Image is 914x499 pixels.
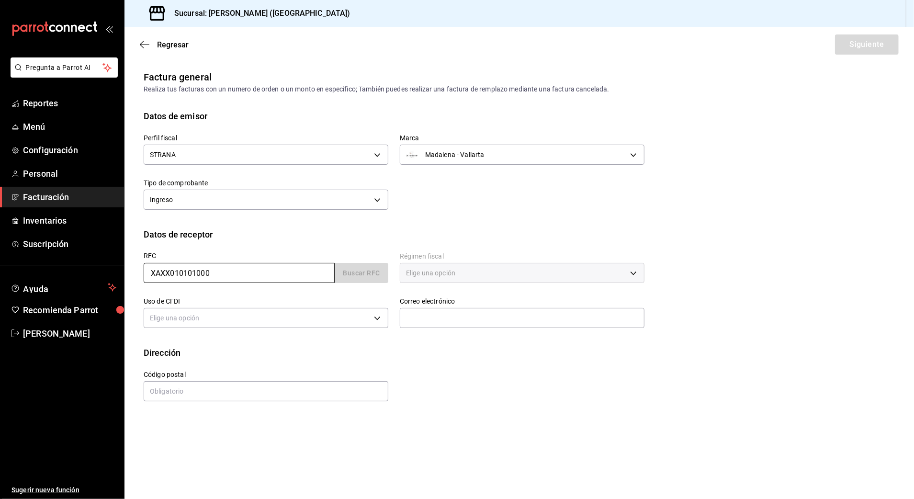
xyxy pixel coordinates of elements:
[23,214,116,227] span: Inventarios
[425,150,485,159] span: Madalena - Vallarta
[157,40,189,49] span: Regresar
[144,228,213,241] div: Datos de receptor
[23,282,104,293] span: Ayuda
[23,327,116,340] span: [PERSON_NAME]
[144,84,895,94] div: Realiza tus facturas con un numero de orden o un monto en especifico; También puedes realizar una...
[140,40,189,49] button: Regresar
[400,263,644,283] div: Elige una opción
[144,135,388,142] label: Perfil fiscal
[23,97,116,110] span: Reportes
[167,8,350,19] h3: Sucursal: [PERSON_NAME] ([GEOGRAPHIC_DATA])
[26,63,103,73] span: Pregunta a Parrot AI
[144,372,388,378] label: Código postal
[406,149,418,160] img: LOGO_MADALENA_2.jpg
[400,298,644,305] label: Correo electrónico
[144,70,212,84] div: Factura general
[144,110,207,123] div: Datos de emisor
[23,120,116,133] span: Menú
[144,145,388,165] div: STRANA
[23,191,116,204] span: Facturación
[23,238,116,250] span: Suscripción
[23,144,116,157] span: Configuración
[144,180,388,187] label: Tipo de comprobante
[11,57,118,78] button: Pregunta a Parrot AI
[144,346,181,359] div: Dirección
[105,25,113,33] button: open_drawer_menu
[144,308,388,328] div: Elige una opción
[144,252,388,259] label: RFC
[23,304,116,317] span: Recomienda Parrot
[23,167,116,180] span: Personal
[150,195,173,204] span: Ingreso
[11,485,116,495] span: Sugerir nueva función
[400,253,644,260] label: Régimen fiscal
[144,298,388,305] label: Uso de CFDI
[400,135,644,142] label: Marca
[144,381,388,401] input: Obligatorio
[7,69,118,79] a: Pregunta a Parrot AI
